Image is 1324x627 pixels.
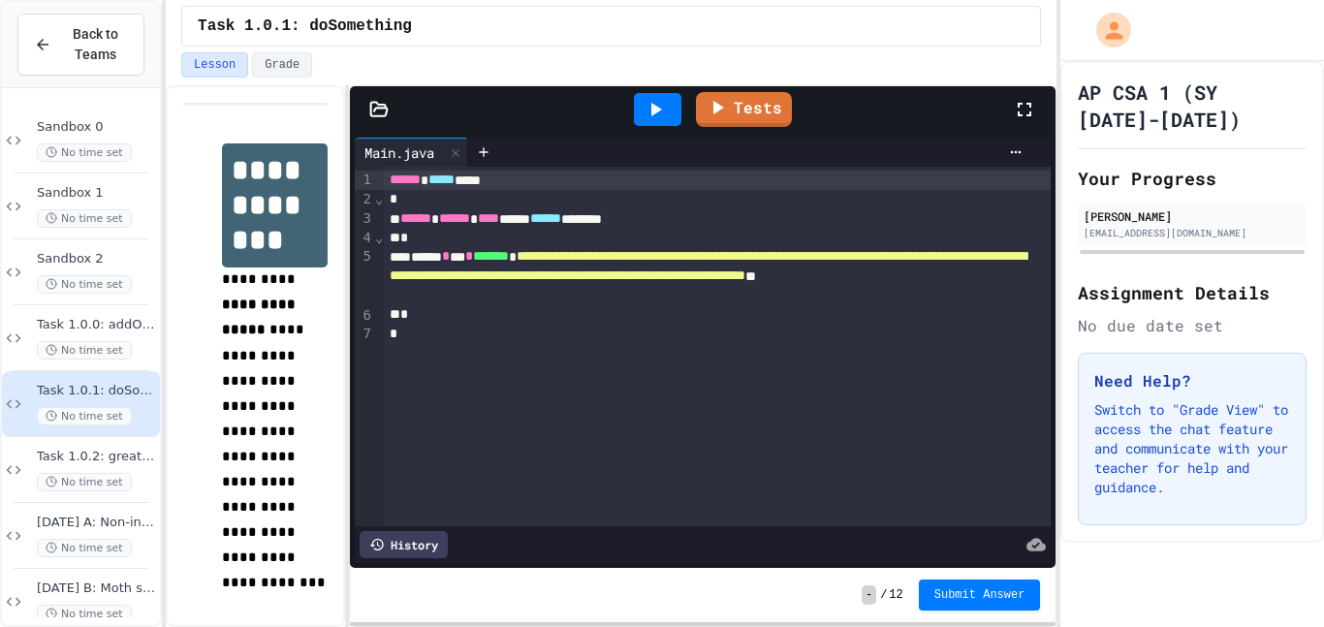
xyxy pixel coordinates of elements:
div: History [360,531,448,558]
div: No due date set [1078,314,1307,337]
span: No time set [37,209,132,228]
div: [EMAIL_ADDRESS][DOMAIN_NAME] [1084,226,1301,240]
div: 6 [355,306,374,326]
p: Switch to "Grade View" to access the chat feature and communicate with your teacher for help and ... [1094,400,1290,497]
button: Submit Answer [919,580,1041,611]
h2: Assignment Details [1078,279,1307,306]
span: Fold line [374,191,384,206]
span: No time set [37,473,132,491]
div: 3 [355,209,374,229]
div: My Account [1076,8,1136,52]
div: 1 [355,171,374,190]
span: Fold line [374,230,384,245]
span: Task 1.0.2: greatCircleDistance [37,449,156,465]
span: - [862,585,876,605]
div: 4 [355,229,374,248]
span: No time set [37,275,132,294]
span: No time set [37,407,132,425]
span: Sandbox 1 [37,185,156,202]
span: Sandbox 0 [37,119,156,136]
span: No time set [37,539,132,557]
div: 5 [355,247,374,305]
h2: Your Progress [1078,165,1307,192]
span: Back to Teams [63,24,128,65]
h3: Need Help? [1094,369,1290,392]
button: Lesson [181,52,248,78]
span: Sandbox 2 [37,251,156,267]
h1: AP CSA 1 (SY [DATE]-[DATE]) [1078,78,1307,133]
span: / [880,587,887,603]
span: Task 1.0.0: addOne [37,317,156,333]
span: No time set [37,341,132,360]
span: [DATE] A: Non-instantiated classes [37,515,156,531]
a: Tests [696,92,792,127]
div: [PERSON_NAME] [1084,207,1301,225]
span: No time set [37,605,132,623]
span: Task 1.0.1: doSomething [37,383,156,399]
span: 12 [889,587,902,603]
button: Back to Teams [17,14,144,76]
div: Main.java [355,138,468,167]
span: Task 1.0.1: doSomething [198,15,412,38]
div: 2 [355,190,374,209]
div: 7 [355,325,374,344]
span: [DATE] B: Moth sandbox [37,580,156,597]
button: Grade [252,52,312,78]
span: No time set [37,143,132,162]
span: Submit Answer [934,587,1025,603]
div: Main.java [355,142,444,163]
